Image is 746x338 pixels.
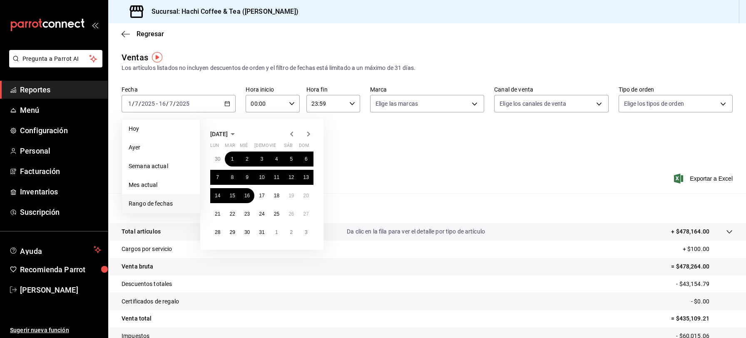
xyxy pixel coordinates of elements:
[254,206,269,221] button: 24 de julio de 2025
[225,143,235,152] abbr: martes
[137,30,164,38] span: Regresar
[290,229,293,235] abbr: 2 de agosto de 2025
[129,181,193,189] span: Mes actual
[284,188,298,203] button: 19 de julio de 2025
[20,145,101,157] span: Personal
[275,156,278,162] abbr: 4 de julio de 2025
[122,245,172,253] p: Cargos por servicio
[259,193,264,199] abbr: 17 de julio de 2025
[225,225,239,240] button: 29 de julio de 2025
[671,262,733,271] p: = $478,264.00
[229,193,235,199] abbr: 15 de julio de 2025
[299,206,313,221] button: 27 de julio de 2025
[244,193,250,199] abbr: 16 de julio de 2025
[676,174,733,184] button: Exportar a Excel
[20,284,101,296] span: [PERSON_NAME]
[274,211,279,217] abbr: 25 de julio de 2025
[122,64,733,72] div: Los artículos listados no incluyen descuentos de orden y el filtro de fechas está limitado a un m...
[92,22,98,28] button: open_drawer_menu
[166,100,169,107] span: /
[274,193,279,199] abbr: 18 de julio de 2025
[215,156,220,162] abbr: 30 de junio de 2025
[240,188,254,203] button: 16 de julio de 2025
[254,170,269,185] button: 10 de julio de 2025
[691,297,733,306] p: - $0.00
[254,143,303,152] abbr: jueves
[619,87,733,92] label: Tipo de orden
[624,99,684,108] span: Elige los tipos de orden
[20,186,101,197] span: Inventarios
[259,174,264,180] abbr: 10 de julio de 2025
[156,100,158,107] span: -
[671,227,709,236] p: + $478,164.00
[240,152,254,167] button: 2 de julio de 2025
[244,211,250,217] abbr: 23 de julio de 2025
[122,227,161,236] p: Total artículos
[299,225,313,240] button: 3 de agosto de 2025
[145,7,298,17] h3: Sucursal: Hachi Coffee & Tea ([PERSON_NAME])
[20,245,90,255] span: Ayuda
[676,280,733,288] p: - $43,154.79
[290,156,293,162] abbr: 5 de julio de 2025
[288,211,294,217] abbr: 26 de julio de 2025
[305,156,308,162] abbr: 6 de julio de 2025
[20,206,101,218] span: Suscripción
[20,264,101,275] span: Recomienda Parrot
[215,211,220,217] abbr: 21 de julio de 2025
[215,229,220,235] abbr: 28 de julio de 2025
[299,170,313,185] button: 13 de julio de 2025
[129,124,193,133] span: Hoy
[246,87,299,92] label: Hora inicio
[122,262,153,271] p: Venta bruta
[9,50,102,67] button: Pregunta a Parrot AI
[225,152,239,167] button: 1 de julio de 2025
[210,188,225,203] button: 14 de julio de 2025
[284,225,298,240] button: 2 de agosto de 2025
[269,188,284,203] button: 18 de julio de 2025
[122,280,172,288] p: Descuentos totales
[299,188,313,203] button: 20 de julio de 2025
[225,206,239,221] button: 22 de julio de 2025
[306,87,360,92] label: Hora fin
[129,199,193,208] span: Rango de fechas
[375,99,418,108] span: Elige las marcas
[671,314,733,323] p: = $435,109.21
[169,100,173,107] input: --
[210,143,219,152] abbr: lunes
[683,245,733,253] p: + $100.00
[229,229,235,235] abbr: 29 de julio de 2025
[254,225,269,240] button: 31 de julio de 2025
[303,193,309,199] abbr: 20 de julio de 2025
[173,100,176,107] span: /
[259,229,264,235] abbr: 31 de julio de 2025
[231,156,234,162] abbr: 1 de julio de 2025
[210,170,225,185] button: 7 de julio de 2025
[254,152,269,167] button: 3 de julio de 2025
[244,229,250,235] abbr: 30 de julio de 2025
[275,229,278,235] abbr: 1 de agosto de 2025
[494,87,608,92] label: Canal de venta
[20,84,101,95] span: Reportes
[122,314,152,323] p: Venta total
[22,55,90,63] span: Pregunta a Parrot AI
[132,100,134,107] span: /
[299,143,309,152] abbr: domingo
[122,87,236,92] label: Fecha
[288,174,294,180] abbr: 12 de julio de 2025
[20,166,101,177] span: Facturación
[159,100,166,107] input: --
[210,129,238,139] button: [DATE]
[176,100,190,107] input: ----
[303,211,309,217] abbr: 27 de julio de 2025
[269,170,284,185] button: 11 de julio de 2025
[240,170,254,185] button: 9 de julio de 2025
[261,156,264,162] abbr: 3 de julio de 2025
[269,152,284,167] button: 4 de julio de 2025
[225,170,239,185] button: 8 de julio de 2025
[129,162,193,171] span: Semana actual
[284,152,298,167] button: 5 de julio de 2025
[240,225,254,240] button: 30 de julio de 2025
[20,125,101,136] span: Configuración
[141,100,155,107] input: ----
